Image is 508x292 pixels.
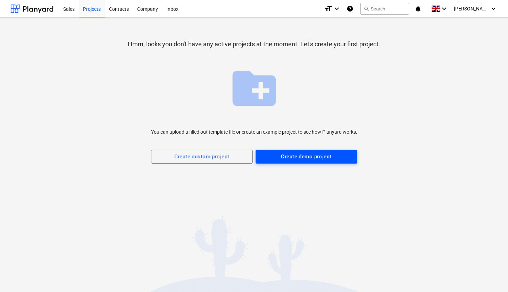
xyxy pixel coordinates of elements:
[228,62,280,115] span: create_new_folder
[473,259,508,292] iframe: Chat Widget
[128,40,380,48] p: Hmm, looks you don't have any active projects at the moment. Let's create your first project.
[151,150,253,164] button: Create custom project
[281,152,331,161] div: Create demo project
[333,5,341,13] i: keyboard_arrow_down
[454,6,489,11] span: [PERSON_NAME]
[324,5,333,13] i: format_size
[174,152,230,161] div: Create custom project
[364,6,369,11] span: search
[360,3,409,15] button: Search
[415,5,422,13] i: notifications
[440,5,448,13] i: keyboard_arrow_down
[256,150,357,164] button: Create demo project
[347,5,353,13] i: Knowledge base
[489,5,498,13] i: keyboard_arrow_down
[151,128,357,136] p: You can upload a filled out template file or create an example project to see how Planyard works.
